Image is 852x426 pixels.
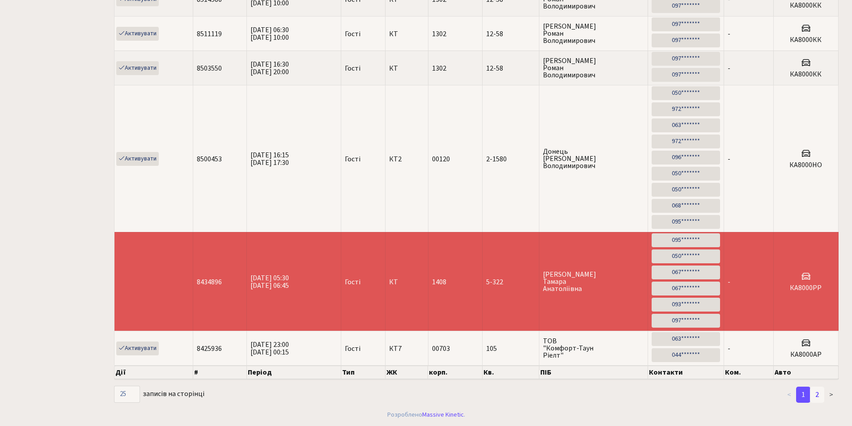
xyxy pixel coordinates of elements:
[389,278,424,286] span: КТ
[250,340,289,357] span: [DATE] 23:00 [DATE] 00:15
[250,25,289,42] span: [DATE] 06:30 [DATE] 10:00
[389,156,424,163] span: КТ2
[247,366,341,379] th: Період
[777,161,835,169] h5: КА8000НО
[486,65,535,72] span: 12-58
[250,150,289,168] span: [DATE] 16:15 [DATE] 17:30
[543,148,644,169] span: Донець [PERSON_NAME] Володимирович
[197,344,222,354] span: 8425936
[114,386,204,403] label: записів на сторінці
[389,30,424,38] span: КТ
[197,63,222,73] span: 8503550
[728,277,730,287] span: -
[116,61,159,75] a: Активувати
[774,366,839,379] th: Авто
[486,278,535,286] span: 5-322
[543,271,644,292] span: [PERSON_NAME] Тамара Анатоліївна
[387,410,465,420] div: Розроблено .
[389,65,424,72] span: КТ
[724,366,774,379] th: Ком.
[345,345,360,352] span: Гості
[486,345,535,352] span: 105
[116,27,159,41] a: Активувати
[345,30,360,38] span: Гості
[345,65,360,72] span: Гості
[432,277,446,287] span: 1408
[810,387,824,403] a: 2
[777,1,835,10] h5: КА8000КК
[777,350,835,359] h5: КА8000АР
[777,70,835,79] h5: КА8000КК
[193,366,247,379] th: #
[197,154,222,164] span: 8500453
[728,29,730,39] span: -
[341,366,386,379] th: Тип
[345,278,360,286] span: Гості
[483,366,539,379] th: Кв.
[197,277,222,287] span: 8434896
[543,337,644,359] span: ТОВ "Комфорт-Таун Ріелт"
[543,57,644,79] span: [PERSON_NAME] Роман Володимирович
[250,273,289,291] span: [DATE] 05:30 [DATE] 06:45
[539,366,648,379] th: ПІБ
[116,342,159,355] a: Активувати
[777,284,835,292] h5: КА8000РР
[432,154,450,164] span: 00120
[486,156,535,163] span: 2-1580
[796,387,810,403] a: 1
[543,23,644,44] span: [PERSON_NAME] Роман Володимирович
[345,156,360,163] span: Гості
[824,387,839,403] a: >
[114,366,193,379] th: Дії
[432,63,446,73] span: 1302
[422,410,464,419] a: Massive Kinetic
[197,29,222,39] span: 8511119
[389,345,424,352] span: КТ7
[432,344,450,354] span: 00703
[116,152,159,166] a: Активувати
[250,59,289,77] span: [DATE] 16:30 [DATE] 20:00
[386,366,428,379] th: ЖК
[777,36,835,44] h5: КА8000КК
[432,29,446,39] span: 1302
[728,344,730,354] span: -
[648,366,724,379] th: Контакти
[728,154,730,164] span: -
[728,63,730,73] span: -
[428,366,483,379] th: корп.
[114,386,140,403] select: записів на сторінці
[486,30,535,38] span: 12-58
